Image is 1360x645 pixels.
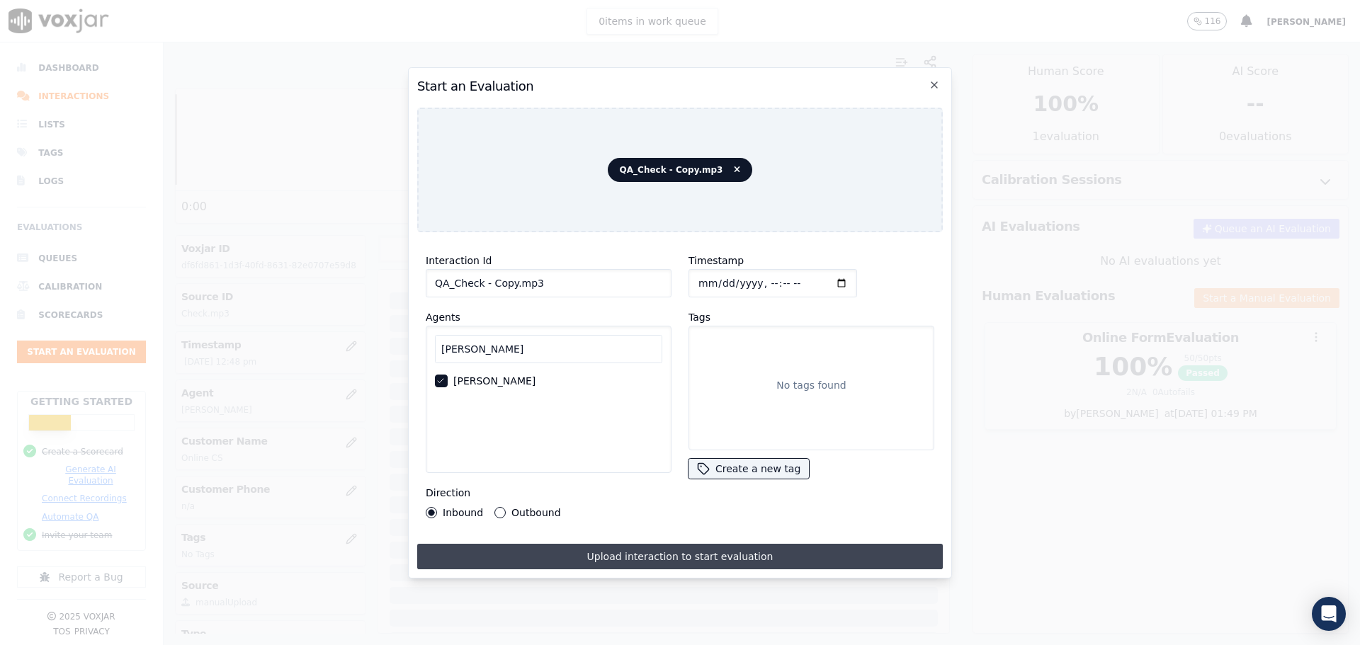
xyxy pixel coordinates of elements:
[426,312,460,323] label: Agents
[688,459,809,479] button: Create a new tag
[426,255,492,266] label: Interaction Id
[435,335,662,363] input: Search Agents...
[1312,597,1346,631] div: Open Intercom Messenger
[511,508,560,518] label: Outbound
[443,508,483,518] label: Inbound
[688,255,744,266] label: Timestamp
[608,158,753,182] span: QA_Check - Copy.mp3
[453,376,535,386] label: [PERSON_NAME]
[426,269,671,297] input: reference id, file name, etc
[426,487,470,498] label: Direction
[688,312,710,323] label: Tags
[417,544,943,569] button: Upload interaction to start evaluation
[417,76,943,96] h2: Start an Evaluation
[776,378,846,392] p: No tags found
